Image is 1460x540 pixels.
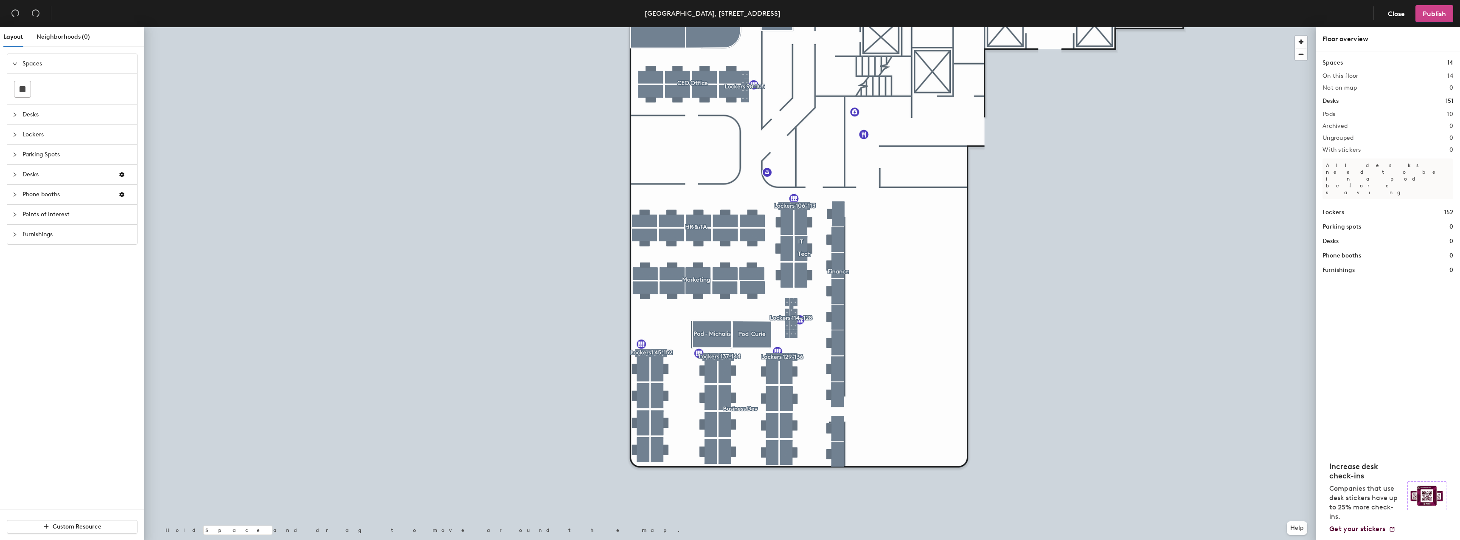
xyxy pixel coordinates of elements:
[1322,85,1357,91] h2: Not on map
[1449,222,1453,232] h1: 0
[1322,208,1344,217] h1: Lockers
[22,185,112,204] span: Phone booths
[22,165,112,184] span: Desks
[1447,73,1453,79] h2: 14
[12,132,17,137] span: collapsed
[12,212,17,217] span: collapsed
[1329,462,1402,481] h4: Increase desk check-ins
[22,105,132,124] span: Desks
[22,54,132,74] span: Spaces
[1322,34,1453,44] div: Floor overview
[7,520,138,534] button: Custom Resource
[3,33,23,40] span: Layout
[7,5,24,22] button: Undo (⌘ + Z)
[1287,521,1307,535] button: Help
[22,205,132,224] span: Points of Interest
[1322,111,1335,118] h2: Pods
[1444,208,1453,217] h1: 152
[1322,222,1361,232] h1: Parking spots
[12,112,17,117] span: collapsed
[53,523,101,530] span: Custom Resource
[12,172,17,177] span: collapsed
[1322,123,1348,130] h2: Archived
[1322,237,1339,246] h1: Desks
[1329,525,1395,533] a: Get your stickers
[1322,266,1355,275] h1: Furnishings
[27,5,44,22] button: Redo (⌘ + ⇧ + Z)
[645,8,781,19] div: [GEOGRAPHIC_DATA], [STREET_ADDRESS]
[1329,525,1385,533] span: Get your stickers
[1322,73,1359,79] h2: On this floor
[1449,147,1453,153] h2: 0
[1415,5,1453,22] button: Publish
[1322,135,1354,141] h2: Ungrouped
[1447,111,1453,118] h2: 10
[1381,5,1412,22] button: Close
[1322,251,1361,260] h1: Phone booths
[1449,237,1453,246] h1: 0
[1322,96,1339,106] h1: Desks
[12,152,17,157] span: collapsed
[12,232,17,237] span: collapsed
[12,192,17,197] span: collapsed
[1388,10,1405,18] span: Close
[22,145,132,164] span: Parking Spots
[1446,96,1453,106] h1: 151
[1329,484,1402,521] p: Companies that use desk stickers have up to 25% more check-ins.
[1423,10,1446,18] span: Publish
[36,33,90,40] span: Neighborhoods (0)
[1322,58,1343,68] h1: Spaces
[1322,147,1361,153] h2: With stickers
[22,225,132,244] span: Furnishings
[1449,251,1453,260] h1: 0
[1322,158,1453,199] p: All desks need to be in a pod before saving
[1447,58,1453,68] h1: 14
[1449,135,1453,141] h2: 0
[22,125,132,144] span: Lockers
[12,61,17,66] span: expanded
[1449,266,1453,275] h1: 0
[1449,123,1453,130] h2: 0
[1449,85,1453,91] h2: 0
[1407,481,1446,510] img: Sticker logo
